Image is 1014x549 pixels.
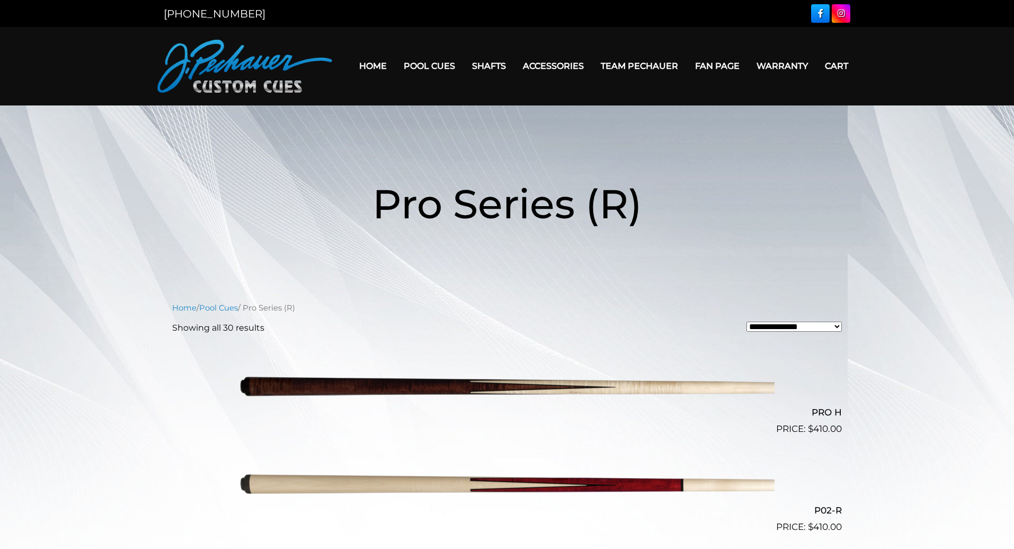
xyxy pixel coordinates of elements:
a: Home [351,52,395,79]
a: Home [172,303,197,313]
a: P02-R $410.00 [172,440,842,534]
a: Team Pechauer [592,52,687,79]
span: Pro Series (R) [372,179,642,228]
nav: Breadcrumb [172,302,842,314]
p: Showing all 30 results [172,322,264,334]
bdi: 410.00 [808,521,842,532]
a: [PHONE_NUMBER] [164,7,265,20]
bdi: 410.00 [808,423,842,434]
a: Cart [816,52,857,79]
a: Shafts [464,52,514,79]
h2: PRO H [172,403,842,422]
span: $ [808,521,813,532]
a: Warranty [748,52,816,79]
a: PRO H $410.00 [172,343,842,436]
img: P02-R [239,440,775,529]
a: Fan Page [687,52,748,79]
img: PRO H [239,343,775,432]
img: Pechauer Custom Cues [157,40,332,93]
h2: P02-R [172,500,842,520]
span: $ [808,423,813,434]
select: Shop order [746,322,842,332]
a: Pool Cues [199,303,238,313]
a: Pool Cues [395,52,464,79]
a: Accessories [514,52,592,79]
